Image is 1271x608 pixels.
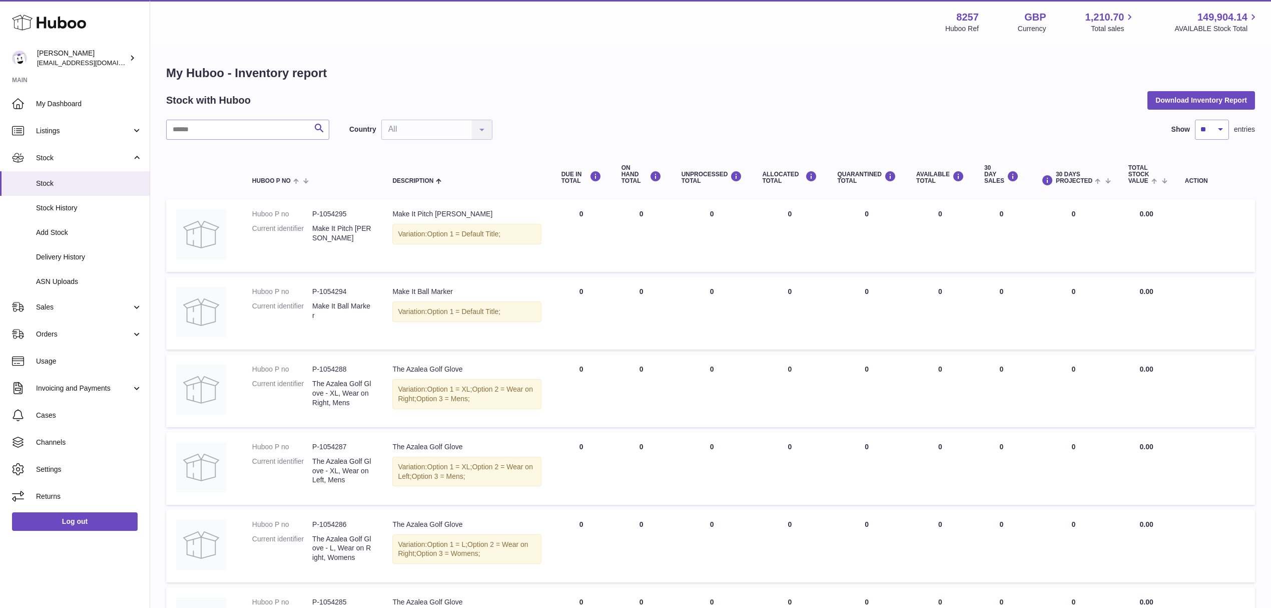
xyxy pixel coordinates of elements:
span: Option 1 = XL; [427,385,472,393]
div: Make It Pitch [PERSON_NAME] [392,209,541,219]
span: Option 3 = Mens; [412,472,465,480]
span: Option 3 = Womens; [416,549,480,557]
dt: Huboo P no [252,209,312,219]
dt: Huboo P no [252,365,312,374]
label: Country [349,125,376,134]
dd: P-1054294 [312,287,372,296]
img: don@skinsgolf.com [12,51,27,66]
a: 1,210.70 Total sales [1085,11,1136,34]
span: 0.00 [1140,443,1153,451]
td: 0 [551,432,611,505]
dd: Make It Ball Marker [312,301,372,321]
td: 0 [551,355,611,427]
dt: Huboo P no [252,597,312,607]
dd: The Azalea Golf Glove - XL, Wear on Right, Mens [312,379,372,408]
div: Variation: [392,457,541,487]
span: Cases [36,411,142,420]
div: The Azalea Golf Glove [392,442,541,452]
td: 0 [672,510,753,582]
span: ASN Uploads [36,277,142,286]
span: 30 DAYS PROJECTED [1056,171,1092,184]
span: 0 [865,210,869,218]
span: Total sales [1091,24,1135,34]
span: Option 1 = Default Title; [427,308,501,316]
div: 30 DAY SALES [984,165,1019,185]
div: The Azalea Golf Glove [392,365,541,374]
span: Huboo P no [252,178,291,184]
td: 0 [672,355,753,427]
span: 0.00 [1140,598,1153,606]
td: 0 [906,277,974,350]
img: product image [176,287,226,337]
button: Download Inventory Report [1147,91,1255,109]
td: 0 [906,199,974,272]
span: Option 2 = Wear on Right; [398,540,528,558]
td: 0 [974,510,1029,582]
span: Option 1 = XL; [427,463,472,471]
span: 0.00 [1140,520,1153,528]
td: 0 [551,510,611,582]
img: product image [176,365,226,415]
td: 0 [672,432,753,505]
span: Returns [36,492,142,501]
div: Make It Ball Marker [392,287,541,296]
td: 0 [974,355,1029,427]
td: 0 [752,277,827,350]
div: Variation: [392,224,541,244]
div: [PERSON_NAME] [37,49,127,68]
td: 0 [611,510,672,582]
td: 0 [752,510,827,582]
dd: P-1054295 [312,209,372,219]
dt: Current identifier [252,224,312,243]
td: 0 [611,277,672,350]
div: Action [1185,178,1245,184]
span: AVAILABLE Stock Total [1174,24,1259,34]
span: Total stock value [1128,165,1149,185]
a: Log out [12,512,138,530]
span: Option 2 = Wear on Left; [398,463,533,480]
div: The Azalea Golf Glove [392,520,541,529]
td: 0 [906,355,974,427]
img: product image [176,209,226,259]
td: 0 [1029,277,1118,350]
td: 0 [611,355,672,427]
span: Stock History [36,203,142,213]
dt: Huboo P no [252,520,312,529]
dd: Make It Pitch [PERSON_NAME] [312,224,372,243]
dt: Current identifier [252,534,312,563]
div: DUE IN TOTAL [561,171,601,184]
td: 0 [1029,510,1118,582]
td: 0 [974,432,1029,505]
span: 0.00 [1140,287,1153,295]
span: Orders [36,330,132,339]
td: 0 [611,199,672,272]
td: 0 [974,277,1029,350]
div: Variation: [392,534,541,564]
div: ON HAND Total [621,165,662,185]
label: Show [1171,125,1190,134]
dt: Huboo P no [252,287,312,296]
span: Option 3 = Mens; [416,395,470,403]
span: Channels [36,438,142,447]
td: 0 [1029,199,1118,272]
span: Option 2 = Wear on Right; [398,385,533,403]
td: 0 [974,199,1029,272]
span: 149,904.14 [1197,11,1247,24]
span: 0 [865,598,869,606]
span: Option 1 = Default Title; [427,230,501,238]
div: UNPROCESSED Total [682,171,743,184]
td: 0 [1029,432,1118,505]
dt: Current identifier [252,301,312,321]
span: Stock [36,153,132,163]
a: 149,904.14 AVAILABLE Stock Total [1174,11,1259,34]
span: Sales [36,302,132,312]
span: Invoicing and Payments [36,384,132,393]
div: Huboo Ref [945,24,979,34]
span: Listings [36,126,132,136]
span: 1,210.70 [1085,11,1124,24]
dd: P-1054286 [312,520,372,529]
td: 0 [551,277,611,350]
span: 0 [865,365,869,373]
strong: 8257 [956,11,979,24]
div: Variation: [392,379,541,409]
